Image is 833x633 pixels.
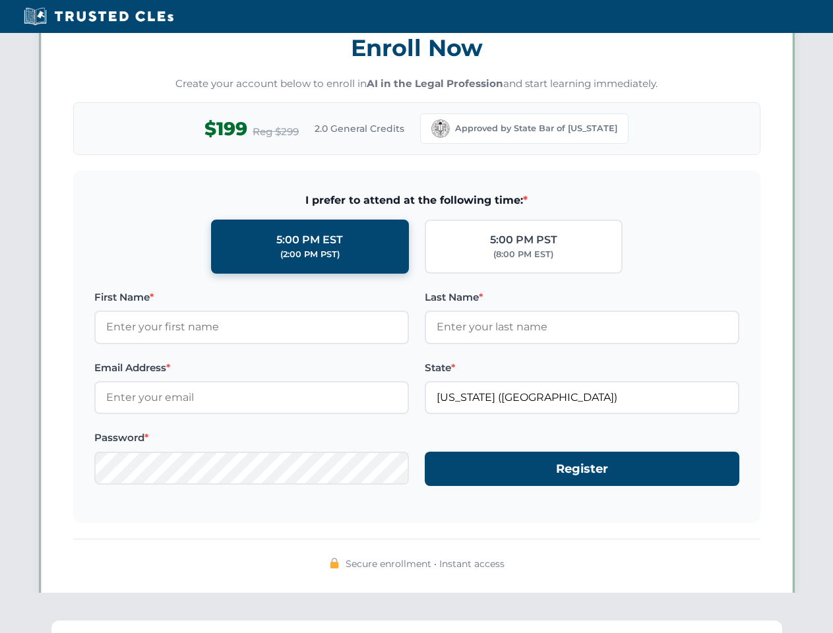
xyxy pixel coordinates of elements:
[94,192,739,209] span: I prefer to attend at the following time:
[431,119,450,138] img: California Bar
[490,231,557,249] div: 5:00 PM PST
[253,124,299,140] span: Reg $299
[425,311,739,344] input: Enter your last name
[94,360,409,376] label: Email Address
[94,289,409,305] label: First Name
[329,558,340,568] img: 🔒
[425,381,739,414] input: California (CA)
[493,248,553,261] div: (8:00 PM EST)
[94,430,409,446] label: Password
[315,121,404,136] span: 2.0 General Credits
[73,27,760,69] h3: Enroll Now
[94,311,409,344] input: Enter your first name
[204,114,247,144] span: $199
[425,452,739,487] button: Register
[94,381,409,414] input: Enter your email
[280,248,340,261] div: (2:00 PM PST)
[20,7,177,26] img: Trusted CLEs
[425,289,739,305] label: Last Name
[73,76,760,92] p: Create your account below to enroll in and start learning immediately.
[367,77,503,90] strong: AI in the Legal Profession
[425,360,739,376] label: State
[276,231,343,249] div: 5:00 PM EST
[455,122,617,135] span: Approved by State Bar of [US_STATE]
[346,557,505,571] span: Secure enrollment • Instant access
